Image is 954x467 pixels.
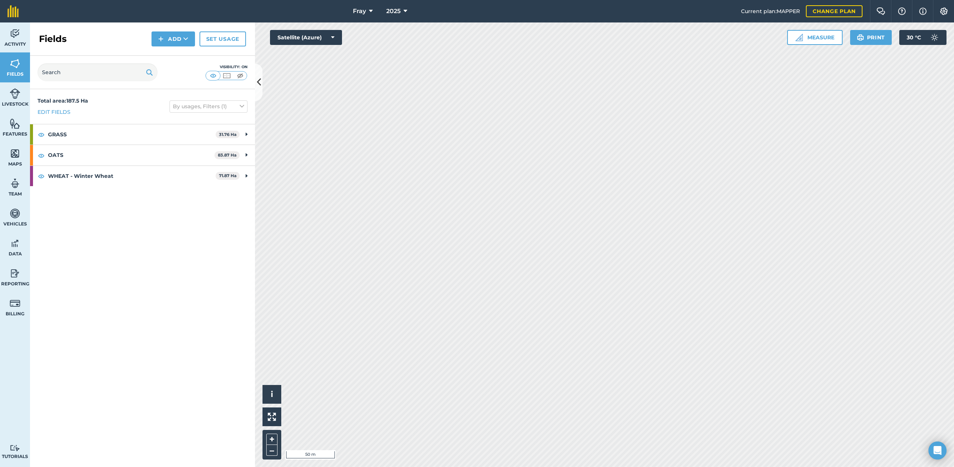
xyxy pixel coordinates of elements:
img: svg+xml;base64,PD94bWwgdmVyc2lvbj0iMS4wIiBlbmNvZGluZz0idXRmLTgiPz4KPCEtLSBHZW5lcmF0b3I6IEFkb2JlIE... [10,268,20,279]
img: svg+xml;base64,PD94bWwgdmVyc2lvbj0iMS4wIiBlbmNvZGluZz0idXRmLTgiPz4KPCEtLSBHZW5lcmF0b3I6IEFkb2JlIE... [10,445,20,452]
strong: GRASS [48,124,216,145]
img: svg+xml;base64,PD94bWwgdmVyc2lvbj0iMS4wIiBlbmNvZGluZz0idXRmLTgiPz4KPCEtLSBHZW5lcmF0b3I6IEFkb2JlIE... [10,298,20,309]
span: 30 ° C [907,30,921,45]
h2: Fields [39,33,67,45]
strong: Total area : 187.5 Ha [37,97,88,104]
img: svg+xml;base64,PHN2ZyB4bWxucz0iaHR0cDovL3d3dy53My5vcmcvMjAwMC9zdmciIHdpZHRoPSI1NiIgaGVpZ2h0PSI2MC... [10,148,20,159]
button: i [262,385,281,404]
img: svg+xml;base64,PHN2ZyB4bWxucz0iaHR0cDovL3d3dy53My5vcmcvMjAwMC9zdmciIHdpZHRoPSIxNyIgaGVpZ2h0PSIxNy... [919,7,927,16]
button: Satellite (Azure) [270,30,342,45]
button: + [266,434,277,445]
img: svg+xml;base64,PHN2ZyB4bWxucz0iaHR0cDovL3d3dy53My5vcmcvMjAwMC9zdmciIHdpZHRoPSI1MCIgaGVpZ2h0PSI0MC... [222,72,231,79]
img: svg+xml;base64,PD94bWwgdmVyc2lvbj0iMS4wIiBlbmNvZGluZz0idXRmLTgiPz4KPCEtLSBHZW5lcmF0b3I6IEFkb2JlIE... [10,178,20,189]
img: svg+xml;base64,PD94bWwgdmVyc2lvbj0iMS4wIiBlbmNvZGluZz0idXRmLTgiPz4KPCEtLSBHZW5lcmF0b3I6IEFkb2JlIE... [927,30,942,45]
strong: OATS [48,145,214,165]
div: Open Intercom Messenger [928,442,946,460]
img: svg+xml;base64,PD94bWwgdmVyc2lvbj0iMS4wIiBlbmNvZGluZz0idXRmLTgiPz4KPCEtLSBHZW5lcmF0b3I6IEFkb2JlIE... [10,28,20,39]
strong: 31.76 Ha [219,132,237,137]
img: svg+xml;base64,PHN2ZyB4bWxucz0iaHR0cDovL3d3dy53My5vcmcvMjAwMC9zdmciIHdpZHRoPSIxNCIgaGVpZ2h0PSIyNC... [158,34,163,43]
span: 2025 [386,7,400,16]
img: svg+xml;base64,PHN2ZyB4bWxucz0iaHR0cDovL3d3dy53My5vcmcvMjAwMC9zdmciIHdpZHRoPSIxOSIgaGVpZ2h0PSIyNC... [146,68,153,77]
button: Add [151,31,195,46]
button: Measure [787,30,843,45]
img: Two speech bubbles overlapping with the left bubble in the forefront [876,7,885,15]
input: Search [37,63,157,81]
button: By usages, Filters (1) [169,100,247,112]
strong: 83.87 Ha [218,152,237,158]
strong: 71.87 Ha [219,173,237,178]
img: A question mark icon [897,7,906,15]
span: i [271,389,273,399]
img: Four arrows, one pointing top left, one top right, one bottom right and the last bottom left [268,413,276,421]
span: Current plan : MAPPER [741,7,800,15]
strong: WHEAT - Winter Wheat [48,166,216,186]
img: svg+xml;base64,PD94bWwgdmVyc2lvbj0iMS4wIiBlbmNvZGluZz0idXRmLTgiPz4KPCEtLSBHZW5lcmF0b3I6IEFkb2JlIE... [10,208,20,219]
img: svg+xml;base64,PD94bWwgdmVyc2lvbj0iMS4wIiBlbmNvZGluZz0idXRmLTgiPz4KPCEtLSBHZW5lcmF0b3I6IEFkb2JlIE... [10,238,20,249]
img: Ruler icon [795,34,803,41]
img: svg+xml;base64,PHN2ZyB4bWxucz0iaHR0cDovL3d3dy53My5vcmcvMjAwMC9zdmciIHdpZHRoPSI1NiIgaGVpZ2h0PSI2MC... [10,118,20,129]
img: fieldmargin Logo [7,5,19,17]
button: – [266,445,277,456]
div: GRASS31.76 Ha [30,124,255,145]
a: Change plan [806,5,862,17]
div: Visibility: On [205,64,247,70]
img: svg+xml;base64,PHN2ZyB4bWxucz0iaHR0cDovL3d3dy53My5vcmcvMjAwMC9zdmciIHdpZHRoPSIxOCIgaGVpZ2h0PSIyNC... [38,151,45,160]
img: svg+xml;base64,PHN2ZyB4bWxucz0iaHR0cDovL3d3dy53My5vcmcvMjAwMC9zdmciIHdpZHRoPSI1MCIgaGVpZ2h0PSI0MC... [235,72,245,79]
img: svg+xml;base64,PHN2ZyB4bWxucz0iaHR0cDovL3d3dy53My5vcmcvMjAwMC9zdmciIHdpZHRoPSI1NiIgaGVpZ2h0PSI2MC... [10,58,20,69]
button: 30 °C [899,30,946,45]
img: svg+xml;base64,PD94bWwgdmVyc2lvbj0iMS4wIiBlbmNvZGluZz0idXRmLTgiPz4KPCEtLSBHZW5lcmF0b3I6IEFkb2JlIE... [10,88,20,99]
img: svg+xml;base64,PHN2ZyB4bWxucz0iaHR0cDovL3d3dy53My5vcmcvMjAwMC9zdmciIHdpZHRoPSIxOCIgaGVpZ2h0PSIyNC... [38,172,45,181]
img: svg+xml;base64,PHN2ZyB4bWxucz0iaHR0cDovL3d3dy53My5vcmcvMjAwMC9zdmciIHdpZHRoPSI1MCIgaGVpZ2h0PSI0MC... [208,72,218,79]
div: WHEAT - Winter Wheat71.87 Ha [30,166,255,186]
img: svg+xml;base64,PHN2ZyB4bWxucz0iaHR0cDovL3d3dy53My5vcmcvMjAwMC9zdmciIHdpZHRoPSIxOSIgaGVpZ2h0PSIyNC... [857,33,864,42]
button: Print [850,30,892,45]
img: A cog icon [939,7,948,15]
div: OATS83.87 Ha [30,145,255,165]
a: Edit fields [37,108,70,116]
img: svg+xml;base64,PHN2ZyB4bWxucz0iaHR0cDovL3d3dy53My5vcmcvMjAwMC9zdmciIHdpZHRoPSIxOCIgaGVpZ2h0PSIyNC... [38,130,45,139]
a: Set usage [199,31,246,46]
span: Fray [353,7,366,16]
